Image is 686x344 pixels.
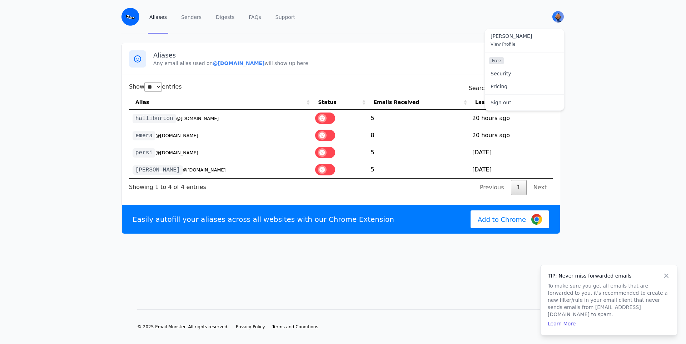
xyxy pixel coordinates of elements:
a: Next [527,180,553,195]
img: kevin's Avatar [552,11,564,23]
th: Alias: activate to sort column ascending [129,95,312,110]
img: Email Monster [121,8,139,26]
td: [DATE] [469,144,553,161]
code: emera [133,131,155,140]
td: 5 [367,144,469,161]
b: @[DOMAIN_NAME] [213,60,264,66]
code: halliburton [133,114,176,123]
p: Any email alias used on will show up here [153,60,553,67]
img: Google Chrome Logo [531,214,542,225]
th: Last Email: activate to sort column ascending [469,95,553,110]
a: Learn More [548,321,576,326]
small: @[DOMAIN_NAME] [155,150,198,155]
h4: TIP: Never miss forwarded emails [548,272,670,279]
span: View Profile [491,42,516,47]
code: persi [133,148,155,158]
span: Add to Chrome [478,215,526,224]
code: [PERSON_NAME] [133,165,183,175]
span: Privacy Policy [236,324,265,329]
span: Terms and Conditions [272,324,318,329]
td: 20 hours ago [469,127,553,144]
h3: Aliases [153,51,553,60]
p: Easily autofill your aliases across all websites with our Chrome Extension [133,214,394,224]
a: Previous [474,180,510,195]
label: Show entries [129,83,182,90]
a: Add to Chrome [471,210,549,228]
a: Security [485,67,564,80]
small: @[DOMAIN_NAME] [155,133,198,138]
td: 8 [367,127,469,144]
a: 1 [511,180,527,195]
a: [PERSON_NAME] View Profile [485,29,564,53]
th: Status: activate to sort column ascending [312,95,367,110]
small: @[DOMAIN_NAME] [183,167,226,173]
a: Pricing [485,80,564,93]
td: 5 [367,110,469,127]
p: To make sure you get all emails that are forwarded to you, it's recommended to create a new filte... [548,282,670,318]
button: User menu [552,10,565,23]
a: Sign out [485,96,564,109]
small: @[DOMAIN_NAME] [176,116,219,121]
select: Showentries [144,82,162,92]
div: Showing 1 to 4 of 4 entries [129,179,206,191]
span: Free [489,57,504,64]
a: Privacy Policy [236,324,265,330]
span: [PERSON_NAME] [491,33,558,40]
td: 5 [367,161,469,178]
th: Emails Received: activate to sort column ascending [367,95,469,110]
td: 20 hours ago [469,110,553,127]
a: Terms and Conditions [272,324,318,330]
li: © 2025 Email Monster. All rights reserved. [137,324,229,330]
label: Search: [469,85,553,91]
td: [DATE] [469,161,553,178]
